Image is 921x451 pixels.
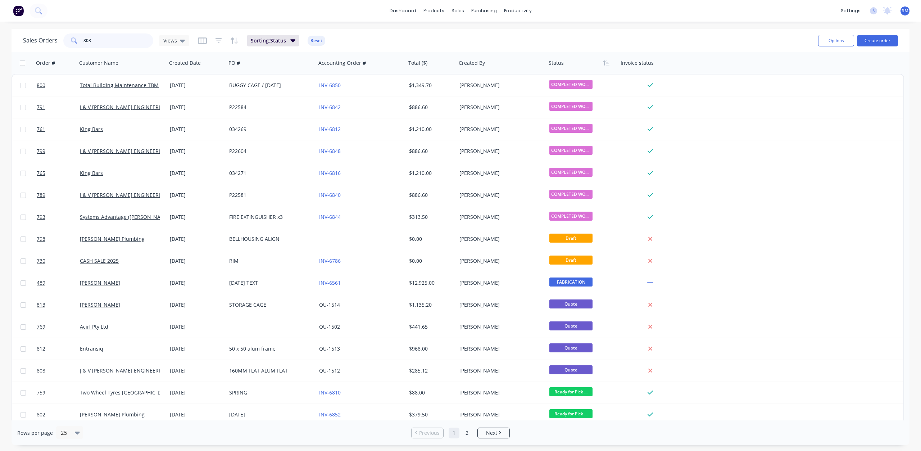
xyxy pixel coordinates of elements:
[37,411,45,418] span: 802
[420,5,448,16] div: products
[459,104,539,111] div: [PERSON_NAME]
[170,213,223,221] div: [DATE]
[229,389,309,396] div: SPRING
[409,279,452,287] div: $12,925.00
[229,104,309,111] div: P22584
[409,191,452,199] div: $886.60
[459,301,539,308] div: [PERSON_NAME]
[459,148,539,155] div: [PERSON_NAME]
[549,299,593,308] span: Quote
[80,82,159,89] a: Total Building Maintenance TBM
[37,250,80,272] a: 730
[37,338,80,360] a: 812
[549,321,593,330] span: Quote
[37,148,45,155] span: 799
[319,367,340,374] a: QU-1512
[408,428,513,438] ul: Pagination
[409,235,452,243] div: $0.00
[459,82,539,89] div: [PERSON_NAME]
[170,345,223,352] div: [DATE]
[409,257,452,265] div: $0.00
[319,257,341,264] a: INV-6786
[80,367,168,374] a: J & V [PERSON_NAME] ENGINEERING
[80,170,103,176] a: King Bars
[319,345,340,352] a: QU-1513
[37,360,80,382] a: 808
[37,323,45,330] span: 769
[549,343,593,352] span: Quote
[163,37,177,44] span: Views
[37,206,80,228] a: 793
[80,235,145,242] a: [PERSON_NAME] Plumbing
[37,104,45,111] span: 791
[319,213,341,220] a: INV-6844
[170,170,223,177] div: [DATE]
[549,278,593,287] span: FABRICATION
[459,411,539,418] div: [PERSON_NAME]
[500,5,535,16] div: productivity
[251,37,286,44] span: Sorting: Status
[37,82,45,89] span: 800
[170,82,223,89] div: [DATE]
[459,191,539,199] div: [PERSON_NAME]
[318,59,366,67] div: Accounting Order #
[459,170,539,177] div: [PERSON_NAME]
[170,257,223,265] div: [DATE]
[37,96,80,118] a: 791
[308,36,325,46] button: Reset
[80,279,120,286] a: [PERSON_NAME]
[837,5,864,16] div: settings
[409,82,452,89] div: $1,349.70
[459,389,539,396] div: [PERSON_NAME]
[37,404,80,425] a: 802
[37,272,80,294] a: 489
[549,256,593,265] span: Draft
[170,389,223,396] div: [DATE]
[37,162,80,184] a: 765
[80,301,120,308] a: [PERSON_NAME]
[13,5,24,16] img: Factory
[80,345,103,352] a: Entransiq
[37,75,80,96] a: 800
[486,429,497,437] span: Next
[37,140,80,162] a: 799
[319,170,341,176] a: INV-6816
[549,212,593,221] span: COMPLETED WORKS
[409,170,452,177] div: $1,210.00
[229,170,309,177] div: 034271
[229,126,309,133] div: 034269
[319,191,341,198] a: INV-6840
[80,191,168,198] a: J & V [PERSON_NAME] ENGINEERING
[37,213,45,221] span: 793
[409,148,452,155] div: $886.60
[857,35,898,46] button: Create order
[17,429,53,437] span: Rows per page
[170,301,223,308] div: [DATE]
[36,59,55,67] div: Order #
[37,257,45,265] span: 730
[419,429,440,437] span: Previous
[37,118,80,140] a: 761
[80,323,108,330] a: Acirl Pty Ltd
[319,104,341,111] a: INV-6842
[549,365,593,374] span: Quote
[37,345,45,352] span: 812
[80,213,171,220] a: Systems Advantage ([PERSON_NAME])
[478,429,509,437] a: Next page
[319,301,340,308] a: QU-1514
[549,59,564,67] div: Status
[459,59,485,67] div: Created By
[621,59,654,67] div: Invoice status
[80,411,145,418] a: [PERSON_NAME] Plumbing
[37,301,45,308] span: 813
[37,184,80,206] a: 789
[409,213,452,221] div: $313.50
[229,279,309,287] div: [DATE] TEXT
[37,382,80,403] a: 759
[229,148,309,155] div: P22604
[409,367,452,374] div: $285.12
[80,257,119,264] a: CASH SALE 2025
[319,389,341,396] a: INV-6810
[459,279,539,287] div: [PERSON_NAME]
[549,146,593,155] span: COMPLETED WORKS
